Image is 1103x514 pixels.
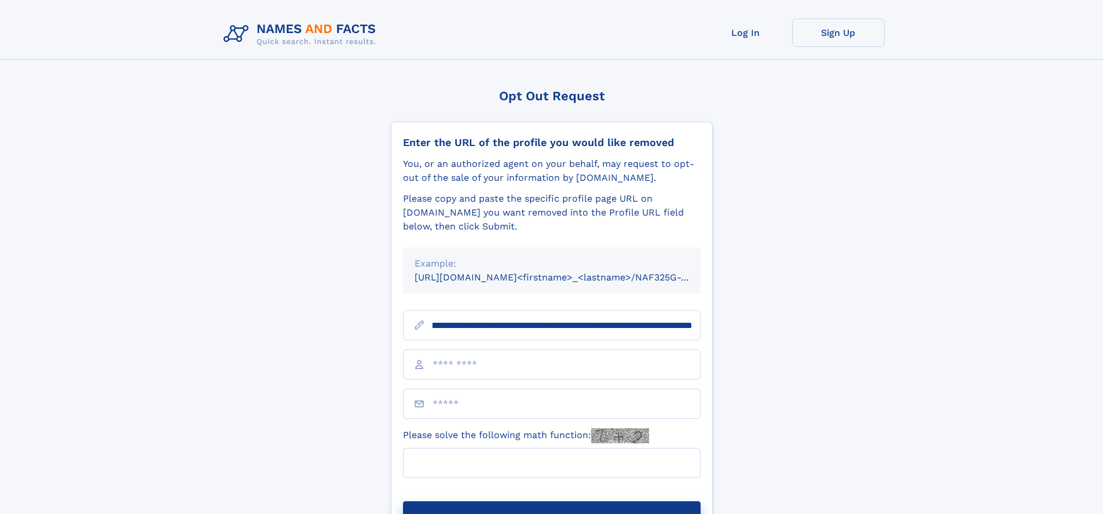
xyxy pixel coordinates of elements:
[391,89,713,103] div: Opt Out Request
[403,157,701,185] div: You, or an authorized agent on your behalf, may request to opt-out of the sale of your informatio...
[403,192,701,234] div: Please copy and paste the specific profile page URL on [DOMAIN_NAME] you want removed into the Pr...
[415,257,689,271] div: Example:
[219,19,386,50] img: Logo Names and Facts
[403,136,701,149] div: Enter the URL of the profile you would like removed
[699,19,792,47] a: Log In
[415,272,723,283] small: [URL][DOMAIN_NAME]<firstname>_<lastname>/NAF325G-xxxxxxxx
[792,19,885,47] a: Sign Up
[403,428,649,443] label: Please solve the following math function:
